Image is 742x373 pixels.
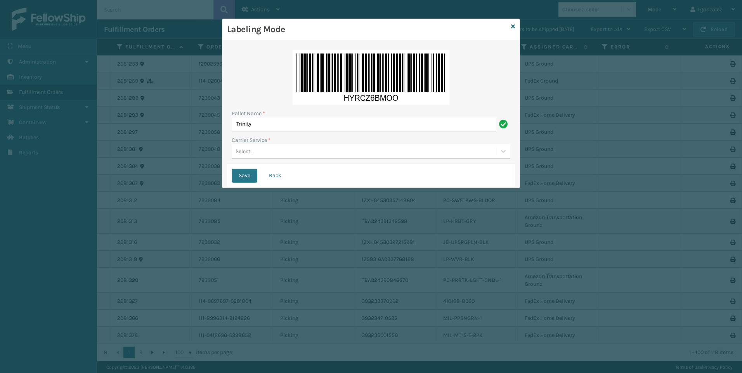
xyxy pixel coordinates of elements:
label: Carrier Service [232,136,270,144]
h3: Labeling Mode [227,24,508,35]
img: EAAAAASUVORK5CYII= [293,50,449,105]
label: Pallet Name [232,109,265,117]
div: Select... [236,147,254,155]
button: Save [232,169,257,183]
button: Back [262,169,288,183]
